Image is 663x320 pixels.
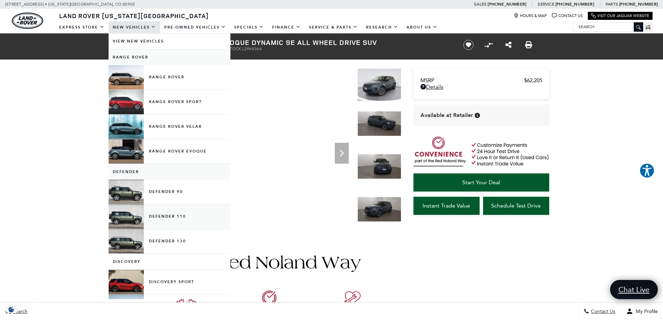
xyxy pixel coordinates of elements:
[109,65,230,89] a: Range Rover
[357,68,401,101] img: New 2026 Tribeca Blue LAND ROVER Dynamic SE image 1
[639,163,655,178] button: Explore your accessibility options
[505,41,512,49] a: Share this New 2026 Range Rover Evoque Dynamic SE All Wheel Drive SUV
[413,173,549,192] a: Start Your Deal
[133,39,452,46] h1: 2026 Range Rover Evoque Dynamic SE All Wheel Drive SUV
[109,204,230,229] a: Defender 110
[227,46,242,51] span: Stock:
[525,41,532,49] a: Print this New 2026 Range Rover Evoque Dynamic SE All Wheel Drive SUV
[362,21,402,33] a: Research
[59,11,209,20] span: Land Rover [US_STATE][GEOGRAPHIC_DATA]
[462,179,500,186] span: Start Your Deal
[3,306,19,313] img: Opt-Out Icon
[483,40,494,50] button: Compare Vehicle
[402,21,442,33] a: About Us
[589,309,615,314] span: Contact Us
[413,197,480,215] a: Instant Trade Value
[109,33,230,49] a: View New Vehicles
[305,21,362,33] a: Service & Parts
[357,111,401,136] img: New 2026 Tribeca Blue LAND ROVER Dynamic SE image 2
[591,13,649,18] a: Visit Our Jaguar Website
[619,1,658,7] a: [PHONE_NUMBER]
[420,84,542,90] a: Details
[268,21,305,33] a: Finance
[109,49,230,65] a: Range Rover
[55,21,109,33] a: EXPRESS STORE
[12,13,43,29] a: land-rover
[514,13,547,18] a: Hours & Map
[420,111,473,119] span: Available at Retailer
[109,164,230,180] a: Defender
[491,202,541,209] span: Schedule Test Drive
[109,229,230,253] a: Defender 130
[109,139,230,164] a: Range Rover Evoque
[357,197,401,222] img: New 2026 Tribeca Blue LAND ROVER Dynamic SE image 4
[420,77,524,84] span: MSRP
[109,295,230,319] a: Discovery
[488,1,526,7] a: [PHONE_NUMBER]
[109,90,230,114] a: Range Rover Sport
[3,306,19,313] section: Click to Open Cookie Consent Modal
[109,21,160,33] a: New Vehicles
[475,113,480,118] div: Vehicle is in stock and ready for immediate delivery. Due to demand, availability is subject to c...
[242,46,262,51] span: L296436A
[555,1,594,7] a: [PHONE_NUMBER]
[474,2,487,7] span: Sales
[55,21,442,33] nav: Main Navigation
[524,77,542,84] span: $62,205
[109,270,230,294] a: Discovery Sport
[335,143,349,164] div: Next
[552,13,583,18] a: Contact Us
[5,2,135,7] a: [STREET_ADDRESS] • [US_STATE][GEOGRAPHIC_DATA], CO 80905
[230,21,268,33] a: Specials
[357,154,401,179] img: New 2026 Tribeca Blue LAND ROVER Dynamic SE image 3
[423,202,470,209] span: Instant Trade Value
[573,23,643,31] input: Search
[639,163,655,180] aside: Accessibility Help Desk
[133,68,352,233] iframe: Interactive Walkaround/Photo gallery of the vehicle/product
[633,309,658,314] span: My Profile
[109,254,230,270] a: Discovery
[538,2,554,7] span: Service
[420,77,542,84] a: MSRP $62,205
[461,39,476,50] button: Save vehicle
[610,280,658,299] a: Chat Live
[483,197,549,215] a: Schedule Test Drive
[12,13,43,29] img: Land Rover
[621,303,663,320] button: Open user profile menu
[109,180,230,204] a: Defender 90
[160,21,230,33] a: Pre-Owned Vehicles
[55,11,213,20] a: Land Rover [US_STATE][GEOGRAPHIC_DATA]
[606,2,618,7] span: Parts
[109,115,230,139] a: Range Rover Velar
[615,285,653,294] span: Chat Live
